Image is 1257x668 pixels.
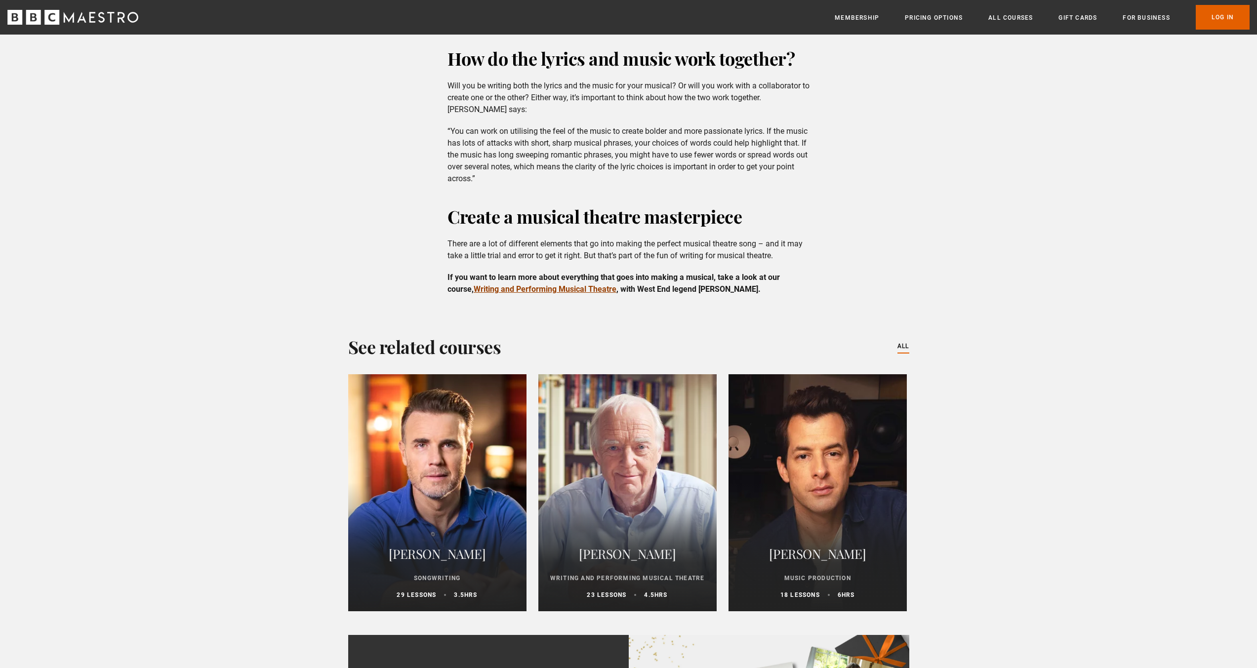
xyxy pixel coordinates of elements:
strong: If you want to learn more about everything that goes into making a musical, take a look at our co... [447,273,780,294]
a: Gift Cards [1058,13,1097,23]
a: [PERSON_NAME] Writing and Performing Musical Theatre 23 lessons 4.5hrs [538,374,717,611]
p: There are a lot of different elements that go into making the perfect musical theatre song – and ... [447,238,810,262]
p: Writing and Performing Musical Theatre [550,574,705,583]
a: [PERSON_NAME] Songwriting 29 lessons 3.5hrs [348,374,527,611]
h2: How do the lyrics and music work together? [447,46,810,70]
nav: Primary [835,5,1250,30]
h2: [PERSON_NAME] [550,542,705,566]
abbr: hrs [464,591,478,598]
a: Pricing Options [905,13,963,23]
a: All [897,341,909,352]
abbr: hrs [654,591,668,598]
a: [PERSON_NAME] Music Production 18 lessons 6hrs [729,374,907,611]
h2: See related courses [348,335,501,358]
h2: [PERSON_NAME] [360,542,515,566]
p: 3.5 [454,590,477,599]
a: Log In [1196,5,1250,30]
p: Songwriting [360,574,515,583]
a: All Courses [988,13,1033,23]
p: 23 lessons [587,590,626,599]
h2: [PERSON_NAME] [740,542,895,566]
a: Writing and Performing Musical Theatre [474,284,616,294]
p: “You can work on utilising the feel of the music to create bolder and more passionate lyrics. If ... [447,125,810,185]
p: Will you be writing both the lyrics and the music for your musical? Or will you work with a colla... [447,80,810,116]
p: 4.5 [644,590,667,599]
h2: Create a musical theatre masterpiece [447,204,810,228]
a: Membership [835,13,879,23]
a: For business [1123,13,1170,23]
p: 6 [838,590,855,599]
p: 29 lessons [397,590,436,599]
svg: BBC Maestro [7,10,138,25]
abbr: hrs [842,591,855,598]
p: 18 lessons [780,590,820,599]
p: Music Production [740,574,895,583]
